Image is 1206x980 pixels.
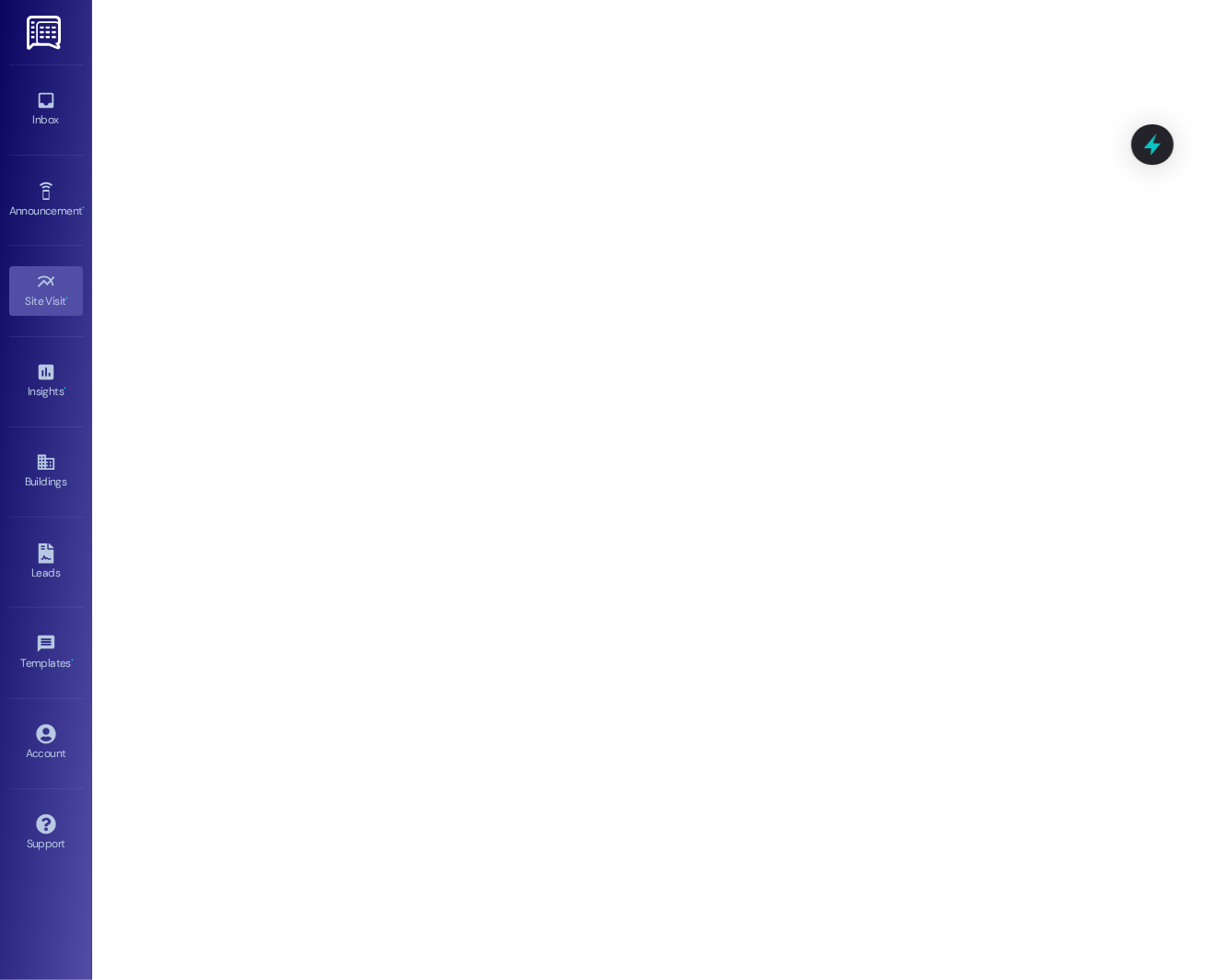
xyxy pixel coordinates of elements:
[27,16,64,50] img: ResiDesk Logo
[9,628,83,678] a: Templates •
[71,654,74,667] span: •
[9,809,83,858] a: Support
[82,202,85,215] span: •
[64,382,66,395] span: •
[9,266,83,316] a: Site Visit •
[9,356,83,406] a: Insights •
[9,538,83,588] a: Leads
[9,718,83,768] a: Account
[9,85,83,134] a: Inbox
[66,292,69,305] span: •
[9,447,83,496] a: Buildings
